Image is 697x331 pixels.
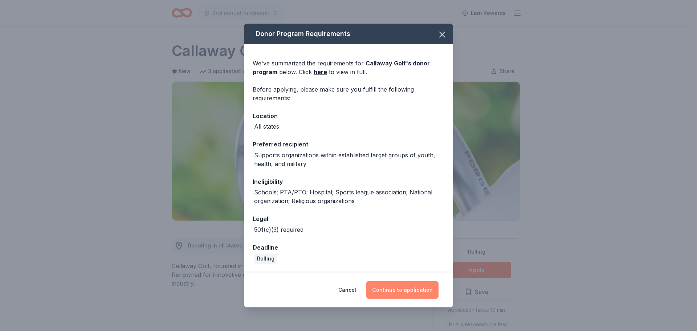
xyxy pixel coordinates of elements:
[254,225,303,234] div: 501(c)(3) required
[254,151,444,168] div: Supports organizations within established target groups of youth, health, and military
[253,214,444,223] div: Legal
[314,68,327,76] a: here
[244,24,453,44] div: Donor Program Requirements
[254,188,444,205] div: Schools; PTA/PTO; Hospital; Sports league association; National organization; Religious organizat...
[253,243,444,252] div: Deadline
[366,281,439,299] button: Continue to application
[253,177,444,186] div: Ineligibility
[254,254,277,264] div: Rolling
[253,111,444,121] div: Location
[338,281,356,299] button: Cancel
[253,85,444,102] div: Before applying, please make sure you fulfill the following requirements:
[253,59,444,76] div: We've summarized the requirements for below. Click to view in full.
[253,140,444,149] div: Preferred recipient
[254,122,279,131] div: All states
